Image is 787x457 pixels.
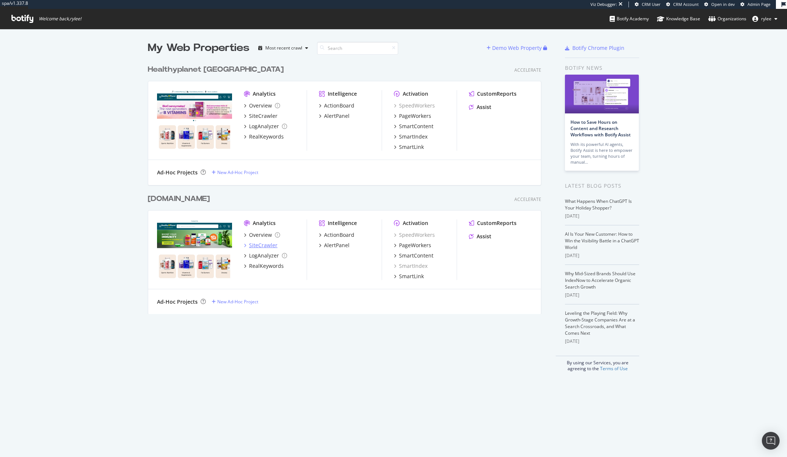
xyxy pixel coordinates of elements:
div: SiteCrawler [249,242,277,249]
span: CRM User [642,1,661,7]
a: Admin Page [740,1,770,7]
a: RealKeywords [244,262,284,270]
input: Search [317,42,398,55]
div: SmartIndex [399,133,427,140]
button: Demo Web Property [487,42,543,54]
a: CustomReports [469,219,517,227]
div: [DATE] [565,338,639,345]
span: rylee [761,16,771,22]
a: Assist [469,103,491,111]
div: Assist [477,233,491,240]
span: CRM Account [673,1,699,7]
div: Activation [403,90,428,98]
a: CRM Account [666,1,699,7]
a: New Ad-Hoc Project [212,299,258,305]
div: Botify Academy [610,15,649,23]
div: [DOMAIN_NAME] [148,194,210,204]
span: Open in dev [711,1,735,7]
a: Knowledge Base [657,9,700,29]
a: LogAnalyzer [244,252,287,259]
div: With its powerful AI agents, Botify Assist is here to empower your team, turning hours of manual… [570,141,633,165]
div: Accelerate [514,196,541,202]
div: Healthyplanet [GEOGRAPHIC_DATA] [148,64,284,75]
a: Overview [244,102,280,109]
div: Accelerate [514,67,541,73]
div: By using our Services, you are agreeing to the [556,356,639,372]
button: Most recent crawl [255,42,311,54]
div: AlertPanel [324,242,350,249]
a: How to Save Hours on Content and Research Workflows with Botify Assist [570,119,631,138]
a: AI Is Your New Customer: How to Win the Visibility Battle in a ChatGPT World [565,231,639,250]
a: SmartContent [394,123,433,130]
div: SmartLink [399,273,424,280]
div: [DATE] [565,252,639,259]
a: Demo Web Property [487,45,543,51]
a: Botify Academy [610,9,649,29]
div: Overview [249,102,272,109]
div: Intelligence [328,219,357,227]
a: SiteCrawler [244,112,277,120]
a: ActionBoard [319,231,354,239]
div: ActionBoard [324,102,354,109]
span: Admin Page [747,1,770,7]
div: New Ad-Hoc Project [217,299,258,305]
div: Analytics [253,90,276,98]
button: rylee [746,13,783,25]
div: LogAnalyzer [249,123,279,130]
div: Overview [249,231,272,239]
div: Organizations [708,15,746,23]
div: CustomReports [477,90,517,98]
a: Leveling the Playing Field: Why Growth-Stage Companies Are at a Search Crossroads, and What Comes... [565,310,635,336]
a: Botify Chrome Plugin [565,44,624,52]
div: Activation [403,219,428,227]
img: healthyplanetusa.com [157,219,232,279]
div: SmartLink [399,143,424,151]
div: Ad-Hoc Projects [157,298,198,306]
div: ActionBoard [324,231,354,239]
div: Ad-Hoc Projects [157,169,198,176]
div: SmartContent [399,123,433,130]
a: SmartIndex [394,262,427,270]
div: Open Intercom Messenger [762,432,780,450]
a: SmartContent [394,252,433,259]
a: Terms of Use [600,365,628,372]
div: Viz Debugger: [590,1,617,7]
div: Knowledge Base [657,15,700,23]
div: Botify Chrome Plugin [572,44,624,52]
div: LogAnalyzer [249,252,279,259]
a: [DOMAIN_NAME] [148,194,213,204]
a: CustomReports [469,90,517,98]
div: PageWorkers [399,112,431,120]
a: Why Mid-Sized Brands Should Use IndexNow to Accelerate Organic Search Growth [565,270,636,290]
a: Open in dev [704,1,735,7]
div: [DATE] [565,292,639,299]
a: AlertPanel [319,242,350,249]
a: SiteCrawler [244,242,277,249]
a: SpeedWorkers [394,102,435,109]
a: RealKeywords [244,133,284,140]
div: Latest Blog Posts [565,182,639,190]
a: PageWorkers [394,242,431,249]
a: SmartLink [394,143,424,151]
a: SpeedWorkers [394,231,435,239]
a: Overview [244,231,280,239]
div: Analytics [253,219,276,227]
div: grid [148,55,547,314]
a: SmartLink [394,273,424,280]
div: Intelligence [328,90,357,98]
a: CRM User [635,1,661,7]
a: Assist [469,233,491,240]
div: Most recent crawl [265,46,302,50]
div: SiteCrawler [249,112,277,120]
a: What Happens When ChatGPT Is Your Holiday Shopper? [565,198,632,211]
a: ActionBoard [319,102,354,109]
a: PageWorkers [394,112,431,120]
a: Organizations [708,9,746,29]
div: PageWorkers [399,242,431,249]
a: New Ad-Hoc Project [212,169,258,175]
a: Healthyplanet [GEOGRAPHIC_DATA] [148,64,287,75]
span: Welcome back, rylee ! [39,16,81,22]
